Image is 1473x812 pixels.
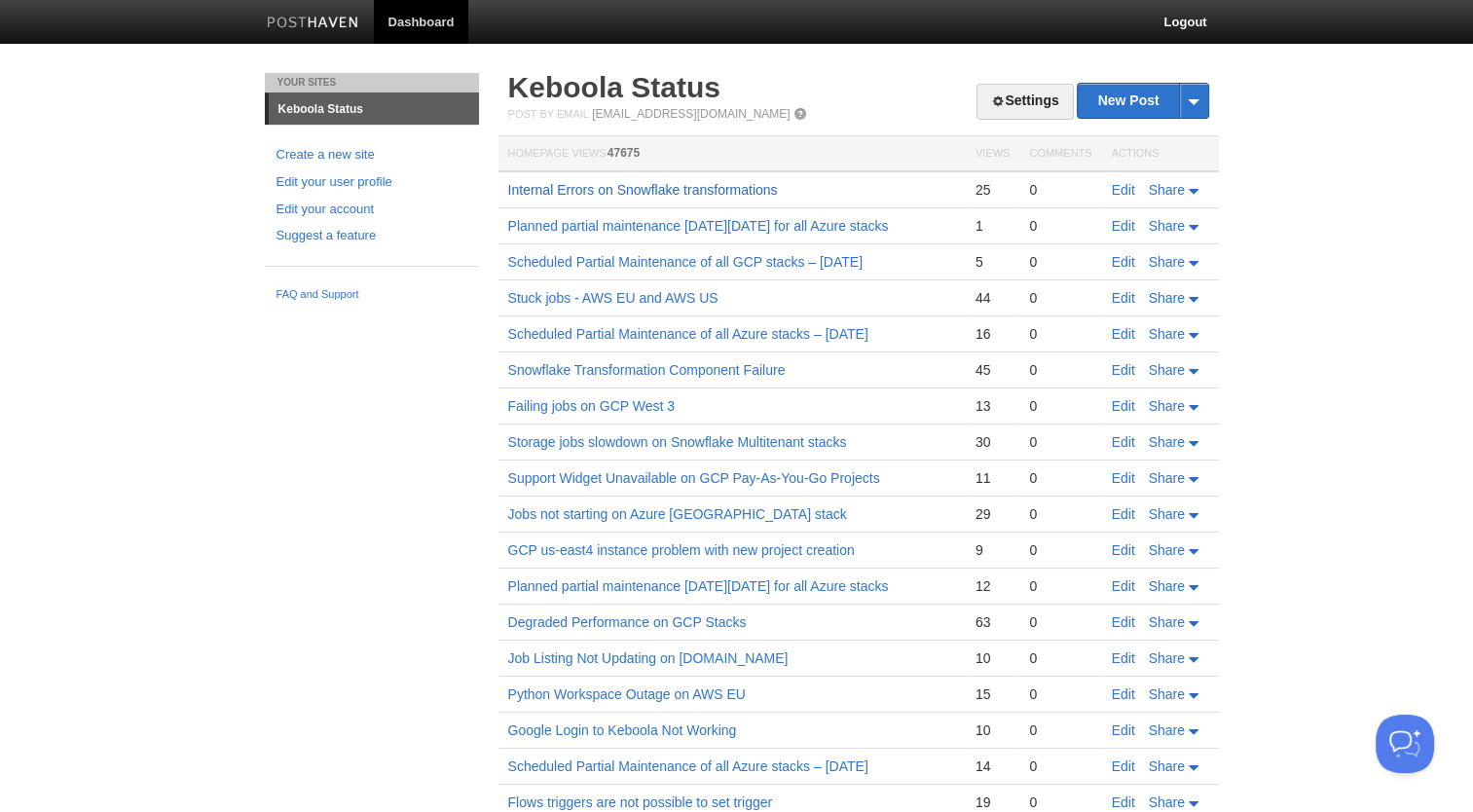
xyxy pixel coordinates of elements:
[508,542,855,558] a: GCP us-east4 instance problem with new project creation
[1112,650,1135,666] a: Edit
[1029,721,1091,739] div: 0
[1029,325,1091,343] div: 0
[1112,290,1135,306] a: Edit
[976,757,1010,775] div: 14
[269,93,479,125] a: Keboola Status
[1029,469,1091,487] div: 0
[1149,794,1185,810] span: Share
[508,614,747,630] a: Degraded Performance on GCP Stacks
[1112,722,1135,738] a: Edit
[1112,578,1135,594] a: Edit
[1149,758,1185,774] span: Share
[1112,542,1135,558] a: Edit
[508,650,789,666] a: Job Listing Not Updating on [DOMAIN_NAME]
[1149,542,1185,558] span: Share
[1112,218,1135,234] a: Edit
[508,182,778,198] a: Internal Errors on Snowflake transformations
[508,290,718,306] a: Stuck jobs - AWS EU and AWS US
[1149,578,1185,594] span: Share
[1149,614,1185,630] span: Share
[976,325,1010,343] div: 16
[508,434,847,450] a: Storage jobs slowdown on Snowflake Multitenant stacks
[1029,613,1091,631] div: 0
[976,253,1010,271] div: 5
[498,136,966,172] th: Homepage Views
[508,686,746,702] a: Python Workspace Outage on AWS EU
[508,722,737,738] a: Google Login to Keboola Not Working
[267,17,359,31] img: Posthaven-bar
[976,84,1073,120] a: Settings
[1112,326,1135,342] a: Edit
[508,794,773,810] a: Flows triggers are not possible to set trigger
[1029,649,1091,667] div: 0
[1149,686,1185,702] span: Share
[1029,217,1091,235] div: 0
[1112,506,1135,522] a: Edit
[976,469,1010,487] div: 11
[1078,84,1207,118] a: New Post
[1149,506,1185,522] span: Share
[508,362,786,378] a: Snowflake Transformation Component Failure
[1149,362,1185,378] span: Share
[976,397,1010,415] div: 13
[508,71,720,103] a: Keboola Status
[1149,218,1185,234] span: Share
[976,433,1010,451] div: 30
[508,506,847,522] a: Jobs not starting on Azure [GEOGRAPHIC_DATA] stack
[1029,181,1091,199] div: 0
[976,181,1010,199] div: 25
[608,146,640,160] span: 47675
[976,217,1010,235] div: 1
[976,649,1010,667] div: 10
[1112,362,1135,378] a: Edit
[1029,397,1091,415] div: 0
[508,108,589,120] span: Post by Email
[976,361,1010,379] div: 45
[976,289,1010,307] div: 44
[1149,722,1185,738] span: Share
[1029,253,1091,271] div: 0
[508,758,868,774] a: Scheduled Partial Maintenance of all Azure stacks – [DATE]
[976,541,1010,559] div: 9
[276,172,467,193] a: Edit your user profile
[1029,794,1091,811] div: 0
[1029,289,1091,307] div: 0
[1029,433,1091,451] div: 0
[508,470,880,486] a: Support Widget Unavailable on GCP Pay-As-You-Go Projects
[976,794,1010,811] div: 19
[1029,577,1091,595] div: 0
[276,145,467,166] a: Create a new site
[976,613,1010,631] div: 63
[1149,182,1185,198] span: Share
[976,505,1010,523] div: 29
[508,218,889,234] a: Planned partial maintenance [DATE][DATE] for all Azure stacks
[508,326,868,342] a: Scheduled Partial Maintenance of all Azure stacks – [DATE]
[976,721,1010,739] div: 10
[1112,758,1135,774] a: Edit
[1019,136,1101,172] th: Comments
[508,578,889,594] a: Planned partial maintenance [DATE][DATE] for all Azure stacks
[1149,650,1185,666] span: Share
[1029,685,1091,703] div: 0
[1149,254,1185,270] span: Share
[1112,686,1135,702] a: Edit
[276,286,467,304] a: FAQ and Support
[276,226,467,246] a: Suggest a feature
[1149,470,1185,486] span: Share
[1112,794,1135,810] a: Edit
[1112,254,1135,270] a: Edit
[1029,505,1091,523] div: 0
[1112,614,1135,630] a: Edit
[966,136,1019,172] th: Views
[1149,326,1185,342] span: Share
[1112,182,1135,198] a: Edit
[276,200,467,220] a: Edit your account
[1376,715,1434,773] iframe: Help Scout Beacon - Open
[976,577,1010,595] div: 12
[1112,434,1135,450] a: Edit
[265,73,479,92] li: Your Sites
[508,254,863,270] a: Scheduled Partial Maintenance of all GCP stacks – [DATE]
[1029,757,1091,775] div: 0
[1112,470,1135,486] a: Edit
[1029,541,1091,559] div: 0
